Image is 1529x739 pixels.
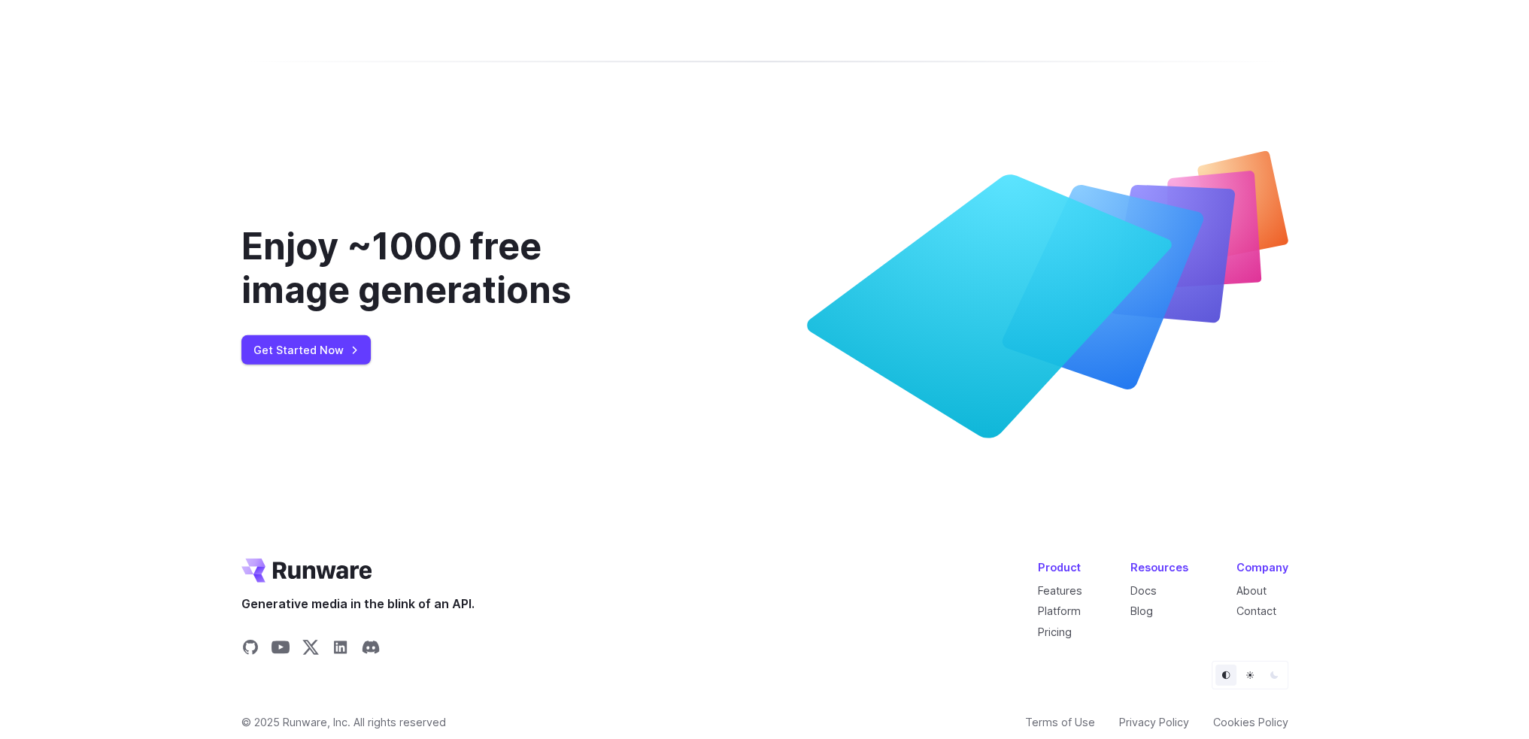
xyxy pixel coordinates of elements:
a: Share on LinkedIn [332,638,350,661]
ul: Theme selector [1212,661,1288,689]
span: Generative media in the blink of an API. [241,595,475,614]
button: Dark [1264,665,1285,686]
a: Terms of Use [1025,713,1095,731]
button: Light [1239,665,1261,686]
div: Company [1236,559,1288,576]
a: Privacy Policy [1119,713,1189,731]
a: Go to / [241,559,372,583]
a: Share on X [302,638,320,661]
a: Blog [1130,604,1153,617]
a: About [1236,584,1267,597]
a: Share on Discord [362,638,380,661]
a: Get Started Now [241,335,371,365]
div: Enjoy ~1000 free image generations [241,225,651,311]
a: Features [1038,584,1082,597]
a: Pricing [1038,625,1072,638]
a: Docs [1130,584,1157,597]
button: Default [1215,665,1236,686]
span: © 2025 Runware, Inc. All rights reserved [241,713,446,731]
a: Share on GitHub [241,638,259,661]
div: Resources [1130,559,1188,576]
a: Platform [1038,604,1081,617]
a: Cookies Policy [1213,713,1288,731]
div: Product [1038,559,1082,576]
a: Contact [1236,604,1276,617]
a: Share on YouTube [272,638,290,661]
